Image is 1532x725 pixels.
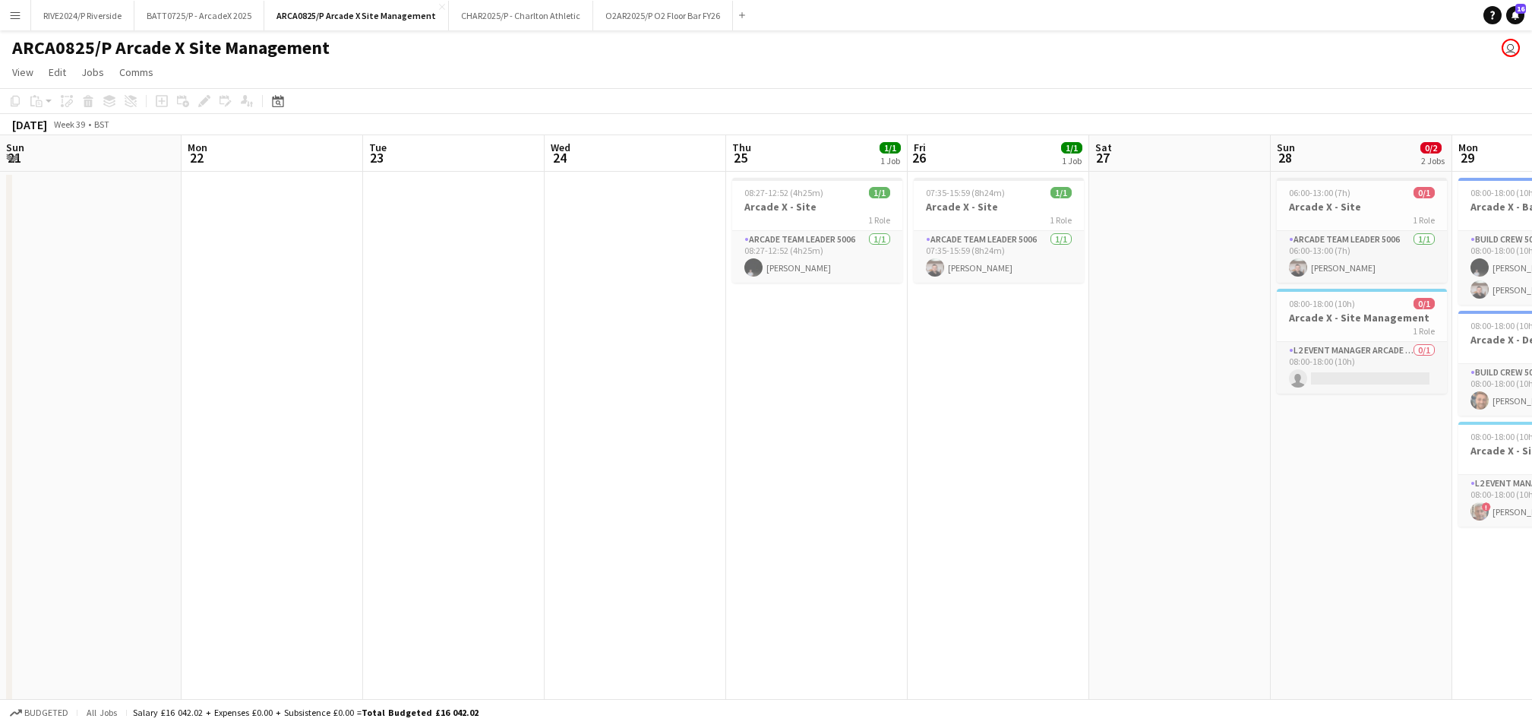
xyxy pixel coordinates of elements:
span: 21 [4,149,24,166]
span: 24 [548,149,570,166]
h3: Arcade X - Site [1277,200,1447,214]
span: Total Budgeted £16 042.02 [362,707,479,718]
span: 1/1 [880,142,901,154]
app-card-role: Arcade Team Leader 50061/108:27-12:52 (4h25m)[PERSON_NAME] [732,231,902,283]
div: Salary £16 042.02 + Expenses £0.00 + Subsistence £0.00 = [133,707,479,718]
span: Tue [369,141,387,154]
span: 07:35-15:59 (8h24m) [926,187,1005,198]
span: 26 [911,149,926,166]
h1: ARCA0825/P Arcade X Site Management [12,36,330,59]
a: View [6,62,39,82]
span: 23 [367,149,387,166]
span: 08:27-12:52 (4h25m) [744,187,823,198]
button: Budgeted [8,704,71,721]
span: Week 39 [50,119,88,130]
span: Comms [119,65,153,79]
span: Mon [188,141,207,154]
a: Comms [113,62,160,82]
span: Fri [914,141,926,154]
button: O2AR2025/P O2 Floor Bar FY26 [593,1,733,30]
button: RIVE2024/P Riverside [31,1,134,30]
span: 1 Role [1413,214,1435,226]
div: [DATE] [12,117,47,132]
span: 0/1 [1414,298,1435,309]
span: Thu [732,141,751,154]
span: 1 Role [1413,325,1435,337]
span: 28 [1275,149,1295,166]
div: 2 Jobs [1421,155,1445,166]
app-job-card: 08:00-18:00 (10h)0/1Arcade X - Site Management1 RoleL2 Event Manager Arcade 50060/108:00-18:00 (10h) [1277,289,1447,394]
button: BATT0725/P - ArcadeX 2025 [134,1,264,30]
span: Budgeted [24,708,68,718]
span: 22 [185,149,207,166]
div: 1 Job [880,155,900,166]
span: Sat [1095,141,1112,154]
app-card-role: Arcade Team Leader 50061/106:00-13:00 (7h)[PERSON_NAME] [1277,231,1447,283]
span: View [12,65,33,79]
app-card-role: L2 Event Manager Arcade 50060/108:00-18:00 (10h) [1277,342,1447,394]
span: Sun [1277,141,1295,154]
app-job-card: 08:27-12:52 (4h25m)1/1Arcade X - Site1 RoleArcade Team Leader 50061/108:27-12:52 (4h25m)[PERSON_N... [732,178,902,283]
a: Jobs [75,62,110,82]
span: All jobs [84,707,120,718]
span: 16 [1515,4,1526,14]
div: BST [94,119,109,130]
span: 0/2 [1420,142,1442,154]
h3: Arcade X - Site Management [1277,311,1447,325]
button: CHAR2025/P - Charlton Athletic [449,1,593,30]
h3: Arcade X - Site [732,200,902,214]
span: 25 [730,149,751,166]
span: 27 [1093,149,1112,166]
span: 0/1 [1414,187,1435,198]
a: 16 [1506,6,1524,24]
span: Wed [551,141,570,154]
app-user-avatar: Natasha Kinsman [1502,39,1520,57]
span: 1/1 [1050,187,1072,198]
a: Edit [43,62,72,82]
span: Edit [49,65,66,79]
button: ARCA0825/P Arcade X Site Management [264,1,449,30]
span: Sun [6,141,24,154]
span: 08:00-18:00 (10h) [1289,298,1355,309]
app-card-role: Arcade Team Leader 50061/107:35-15:59 (8h24m)[PERSON_NAME] [914,231,1084,283]
h3: Arcade X - Site [914,200,1084,214]
app-job-card: 06:00-13:00 (7h)0/1Arcade X - Site1 RoleArcade Team Leader 50061/106:00-13:00 (7h)[PERSON_NAME] [1277,178,1447,283]
span: 1/1 [869,187,890,198]
span: ! [1482,502,1491,511]
span: 1 Role [1050,214,1072,226]
span: 1 Role [868,214,890,226]
span: Jobs [81,65,104,79]
span: 06:00-13:00 (7h) [1289,187,1350,198]
span: Mon [1458,141,1478,154]
span: 1/1 [1061,142,1082,154]
div: 1 Job [1062,155,1082,166]
app-job-card: 07:35-15:59 (8h24m)1/1Arcade X - Site1 RoleArcade Team Leader 50061/107:35-15:59 (8h24m)[PERSON_N... [914,178,1084,283]
span: 29 [1456,149,1478,166]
